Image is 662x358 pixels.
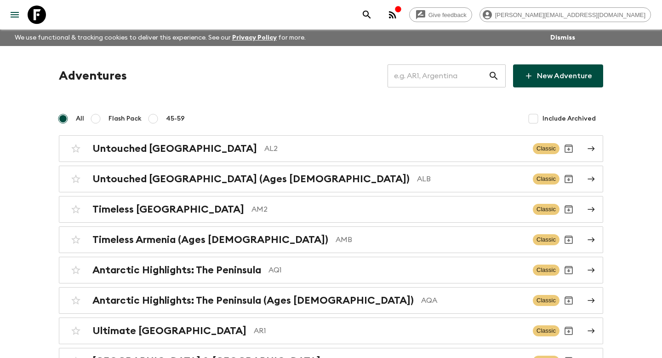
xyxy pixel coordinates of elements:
[92,203,244,215] h2: Timeless [GEOGRAPHIC_DATA]
[421,295,525,306] p: AQA
[92,143,257,155] h2: Untouched [GEOGRAPHIC_DATA]
[423,12,472,18] span: Give feedback
[92,234,328,246] h2: Timeless Armenia (Ages [DEMOGRAPHIC_DATA])
[559,139,578,158] button: Archive
[559,200,578,219] button: Archive
[92,294,414,306] h2: Antarctic Highlights: The Peninsula (Ages [DEMOGRAPHIC_DATA])
[559,170,578,188] button: Archive
[268,265,525,276] p: AQ1
[417,173,525,185] p: ALB
[533,234,559,245] span: Classic
[533,325,559,336] span: Classic
[490,12,651,18] span: [PERSON_NAME][EMAIL_ADDRESS][DOMAIN_NAME]
[11,29,309,46] p: We use functional & tracking cookies to deliver this experience. See our for more.
[232,35,277,41] a: Privacy Policy
[559,231,578,249] button: Archive
[59,287,603,314] a: Antarctic Highlights: The Peninsula (Ages [DEMOGRAPHIC_DATA])AQAClassicArchive
[251,204,525,215] p: AM2
[513,64,603,87] a: New Adventure
[59,135,603,162] a: Untouched [GEOGRAPHIC_DATA]AL2ClassicArchive
[59,257,603,283] a: Antarctic Highlights: The PeninsulaAQ1ClassicArchive
[92,264,261,276] h2: Antarctic Highlights: The Peninsula
[254,325,525,336] p: AR1
[76,114,84,123] span: All
[479,7,651,22] div: [PERSON_NAME][EMAIL_ADDRESS][DOMAIN_NAME]
[548,31,577,44] button: Dismiss
[559,261,578,279] button: Archive
[533,173,559,185] span: Classic
[264,143,525,154] p: AL2
[92,173,410,185] h2: Untouched [GEOGRAPHIC_DATA] (Ages [DEMOGRAPHIC_DATA])
[336,234,525,245] p: AMB
[533,143,559,154] span: Classic
[358,6,376,24] button: search adventures
[59,67,127,85] h1: Adventures
[59,196,603,223] a: Timeless [GEOGRAPHIC_DATA]AM2ClassicArchive
[533,295,559,306] span: Classic
[388,63,488,89] input: e.g. AR1, Argentina
[108,114,142,123] span: Flash Pack
[92,325,246,337] h2: Ultimate [GEOGRAPHIC_DATA]
[59,166,603,192] a: Untouched [GEOGRAPHIC_DATA] (Ages [DEMOGRAPHIC_DATA])ALBClassicArchive
[559,291,578,310] button: Archive
[59,226,603,253] a: Timeless Armenia (Ages [DEMOGRAPHIC_DATA])AMBClassicArchive
[542,114,596,123] span: Include Archived
[533,265,559,276] span: Classic
[409,7,472,22] a: Give feedback
[166,114,185,123] span: 45-59
[6,6,24,24] button: menu
[533,204,559,215] span: Classic
[59,318,603,344] a: Ultimate [GEOGRAPHIC_DATA]AR1ClassicArchive
[559,322,578,340] button: Archive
